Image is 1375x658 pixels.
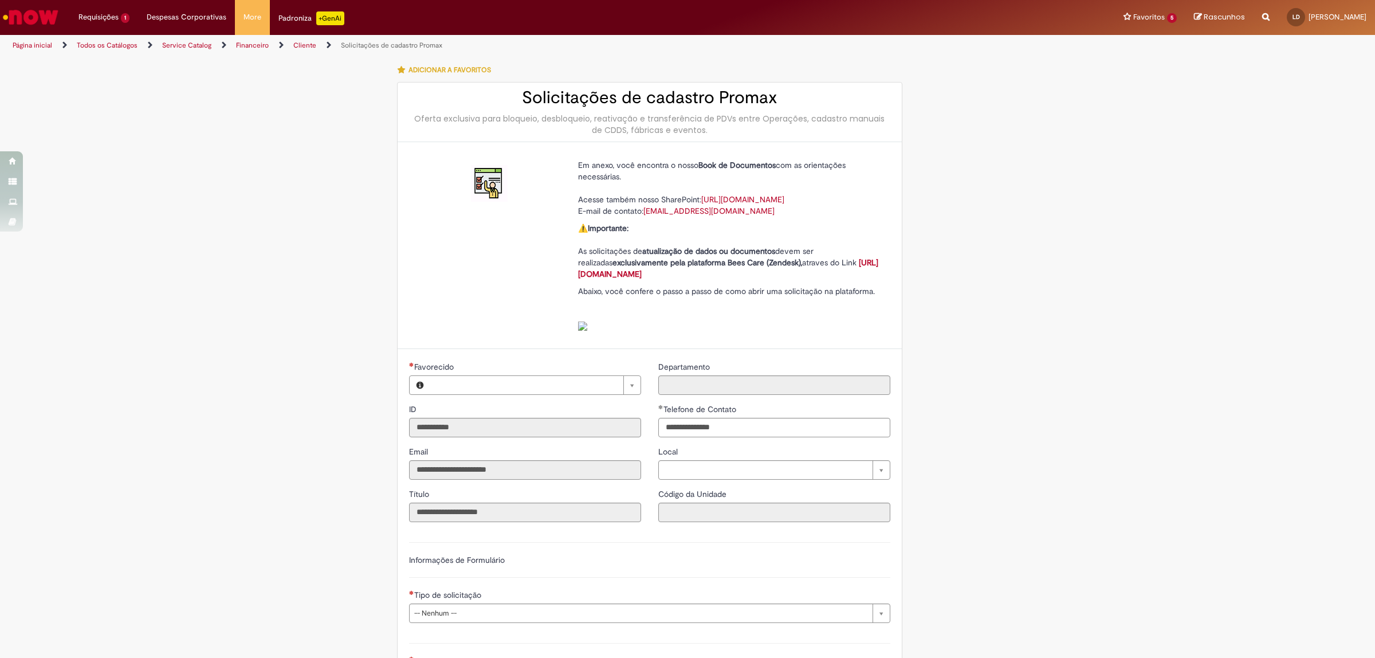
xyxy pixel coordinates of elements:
[578,285,882,331] p: Abaixo, você confere o passo a passo de como abrir uma solicitação na plataforma.
[77,41,137,50] a: Todos os Catálogos
[1292,13,1300,21] span: LD
[409,590,414,595] span: Necessários
[147,11,226,23] span: Despesas Corporativas
[642,246,775,256] strong: atualização de dados ou documentos
[1133,11,1165,23] span: Favoritos
[397,58,497,82] button: Adicionar a Favoritos
[658,488,729,500] label: Somente leitura - Código da Unidade
[414,604,867,622] span: -- Nenhum --
[243,11,261,23] span: More
[1,6,60,29] img: ServiceNow
[409,488,431,500] label: Somente leitura - Título
[612,257,802,268] strong: exclusivamente pela plataforma Bees Care (Zendesk),
[409,418,641,437] input: ID
[658,362,712,372] span: Somente leitura - Departamento
[1204,11,1245,22] span: Rascunhos
[408,65,491,75] span: Adicionar a Favoritos
[658,375,890,395] input: Departamento
[409,503,641,522] input: Título
[658,405,663,409] span: Obrigatório Preenchido
[588,223,628,233] strong: Importante:
[409,404,419,415] label: Somente leitura - ID
[409,489,431,499] span: Somente leitura - Título
[430,376,641,394] a: Limpar campo Favorecido
[658,418,890,437] input: Telefone de Contato
[9,35,908,56] ul: Trilhas de página
[643,206,775,216] a: [EMAIL_ADDRESS][DOMAIN_NAME]
[341,41,442,50] a: Solicitações de cadastro Promax
[409,446,430,457] label: Somente leitura - Email
[1309,12,1366,22] span: [PERSON_NAME]
[701,194,784,205] a: [URL][DOMAIN_NAME]
[658,503,890,522] input: Código da Unidade
[13,41,52,50] a: Página inicial
[414,362,456,372] span: Necessários - Favorecido
[409,460,641,480] input: Email
[409,555,505,565] label: Informações de Formulário
[409,88,890,107] h2: Solicitações de cadastro Promax
[698,160,776,170] strong: Book de Documentos
[236,41,269,50] a: Financeiro
[121,13,129,23] span: 1
[578,159,882,217] p: Em anexo, você encontra o nosso com as orientações necessárias. Acesse também nosso SharePoint: E...
[578,222,882,280] p: ⚠️ As solicitações de devem ser realizadas atraves do Link
[658,460,890,480] a: Limpar campo Local
[78,11,119,23] span: Requisições
[658,489,729,499] span: Somente leitura - Código da Unidade
[663,404,738,414] span: Telefone de Contato
[410,376,430,394] button: Favorecido, Visualizar este registro
[162,41,211,50] a: Service Catalog
[1194,12,1245,23] a: Rascunhos
[278,11,344,25] div: Padroniza
[293,41,316,50] a: Cliente
[578,257,878,279] a: [URL][DOMAIN_NAME]
[409,362,414,367] span: Necessários
[1167,13,1177,23] span: 5
[658,446,680,457] span: Local
[658,361,712,373] label: Somente leitura - Departamento
[409,113,890,136] div: Oferta exclusiva para bloqueio, desbloqueio, reativação e transferência de PDVs entre Operações, ...
[316,11,344,25] p: +GenAi
[578,322,587,331] img: sys_attachment.do
[414,590,484,600] span: Tipo de solicitação
[409,404,419,414] span: Somente leitura - ID
[471,165,508,202] img: Solicitações de cadastro Promax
